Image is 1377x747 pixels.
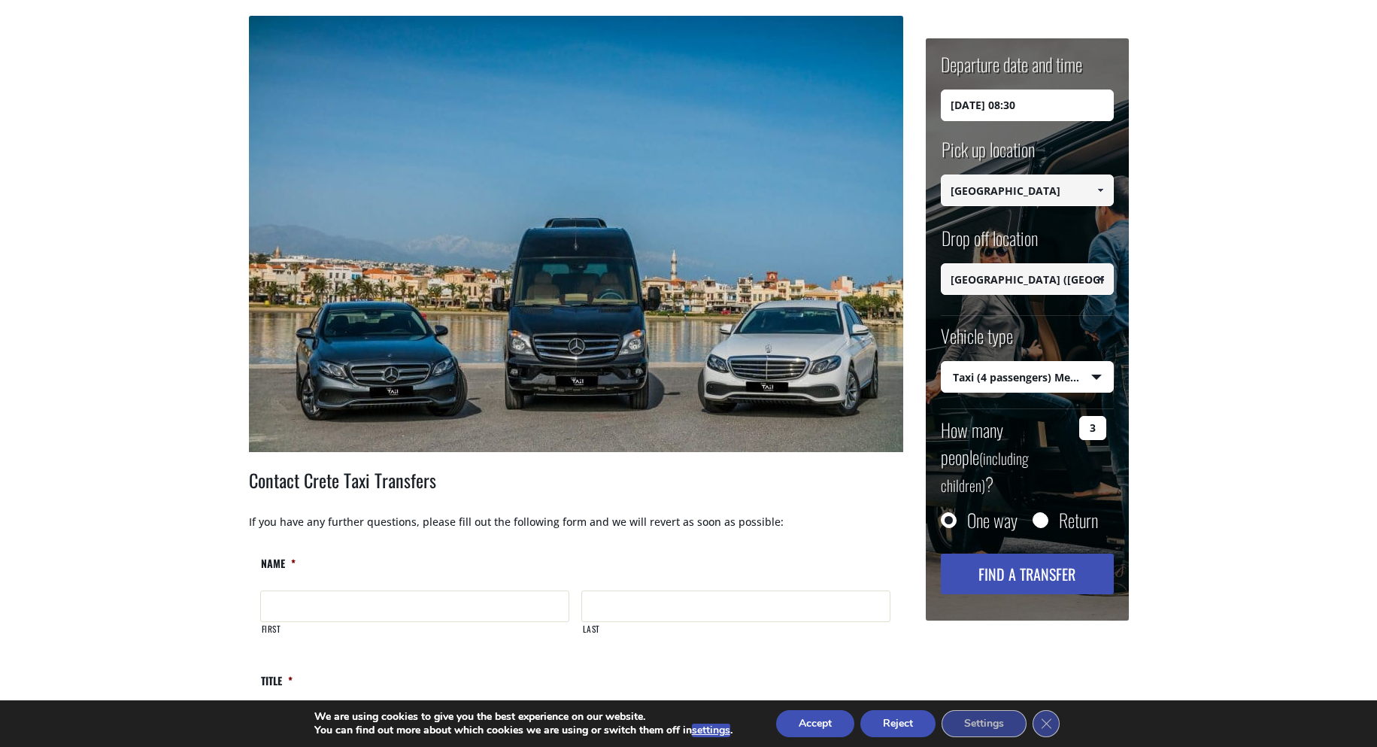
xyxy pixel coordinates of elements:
[967,512,1018,527] label: One way
[582,623,890,648] label: Last
[941,51,1082,90] label: Departure date and time
[260,557,296,583] label: Name
[1059,512,1098,527] label: Return
[314,724,732,737] p: You can find out more about which cookies we are using or switch them off in .
[941,175,1114,206] input: Select pickup location
[692,724,730,737] button: settings
[860,710,936,737] button: Reject
[261,623,569,648] label: First
[249,514,903,545] p: If you have any further questions, please fill out the following form and we will revert as soon ...
[941,225,1038,263] label: Drop off location
[941,416,1071,497] label: How many people ?
[249,467,903,514] h2: Contact Crete Taxi Transfers
[941,136,1035,175] label: Pick up location
[941,554,1114,594] button: Find a transfer
[941,447,1029,496] small: (including children)
[260,674,293,700] label: Title
[776,710,854,737] button: Accept
[1033,710,1060,737] button: Close GDPR Cookie Banner
[1087,175,1112,206] a: Show All Items
[249,16,903,452] img: Book a transfer in Crete. Offering Taxi, Mini Van and Mini Bus transfer services in Crete
[314,710,732,724] p: We are using cookies to give you the best experience on our website.
[942,362,1113,393] span: Taxi (4 passengers) Mercedes E Class
[941,323,1013,361] label: Vehicle type
[942,710,1027,737] button: Settings
[1087,263,1112,295] a: Show All Items
[941,263,1114,295] input: Select drop-off location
